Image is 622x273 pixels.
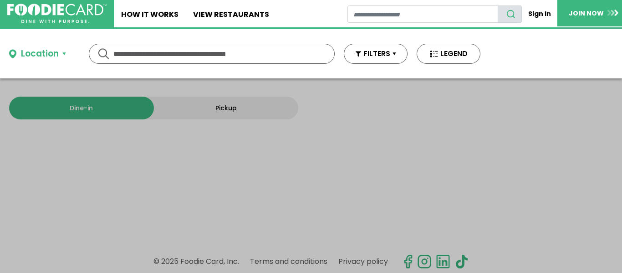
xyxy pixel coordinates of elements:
button: Location [9,47,66,61]
a: Sign In [522,5,557,22]
input: restaurant search [347,5,498,23]
button: LEGEND [417,44,480,64]
img: FoodieCard; Eat, Drink, Save, Donate [7,4,107,24]
button: FILTERS [344,44,408,64]
button: search [498,5,522,23]
div: Location [21,47,59,61]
